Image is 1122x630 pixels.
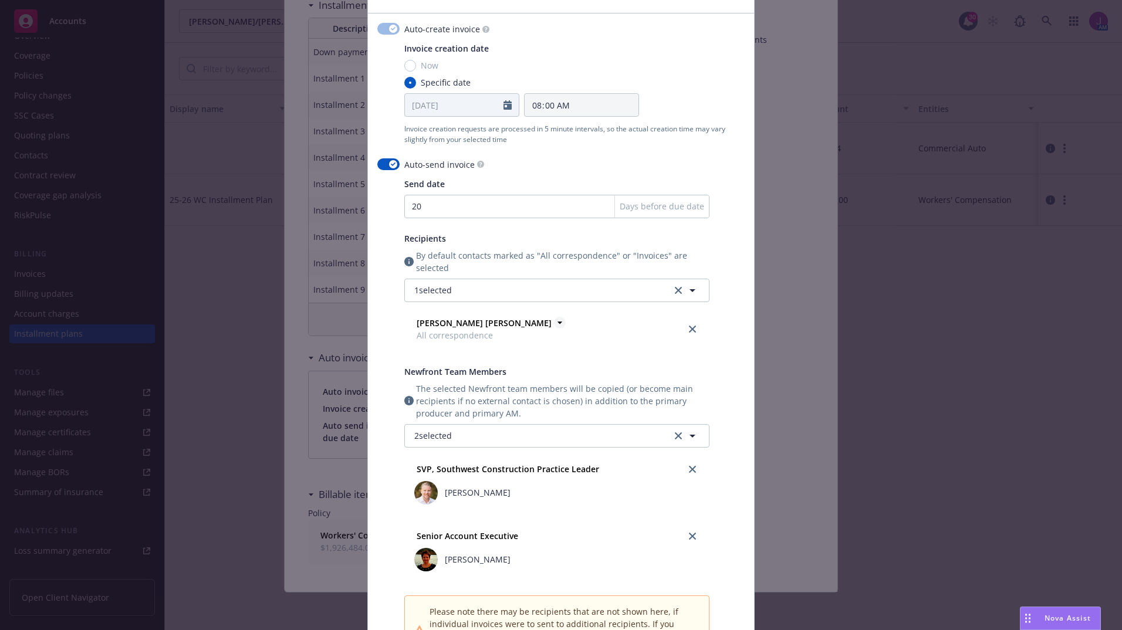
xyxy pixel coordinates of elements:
[1020,607,1101,630] button: Nova Assist
[404,23,480,35] span: Auto-create invoice
[405,94,503,116] input: MM/DD/YYYY
[620,200,704,212] span: Days before due date
[416,249,709,274] span: By default contacts marked as "All correspondence" or "Invoices" are selected
[445,486,511,499] span: [PERSON_NAME]
[414,284,452,296] span: 1 selected
[404,124,745,144] span: Invoice creation requests are processed in 5 minute intervals, so the actual creation time may va...
[1045,613,1091,623] span: Nova Assist
[417,317,552,328] strong: [PERSON_NAME] [PERSON_NAME]
[421,59,438,72] span: Now
[404,424,709,448] button: 2selected
[404,178,445,189] span: Send date
[503,100,512,110] svg: Calendar
[404,195,709,218] input: 0
[417,530,518,541] strong: Senior Account Executive
[417,329,552,341] span: All correspondence
[414,548,438,571] img: employee photo
[404,279,709,302] button: 1selected
[445,553,511,565] span: [PERSON_NAME]
[421,76,471,89] span: Specific date
[417,463,599,475] strong: SVP, Southwest Construction Practice Leader
[404,43,489,54] span: Invoice creation date
[416,382,709,419] span: The selected Newfront team members will be copied (or become main recipients if no external conta...
[404,158,475,171] span: Auto-send invoice
[404,366,506,377] span: Newfront Team Members
[404,233,446,244] span: Recipients
[414,429,452,442] span: 2 selected
[414,481,438,504] img: employee photo
[1020,607,1035,629] div: Drag to move
[404,77,416,89] input: Specific date
[404,60,416,72] input: Now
